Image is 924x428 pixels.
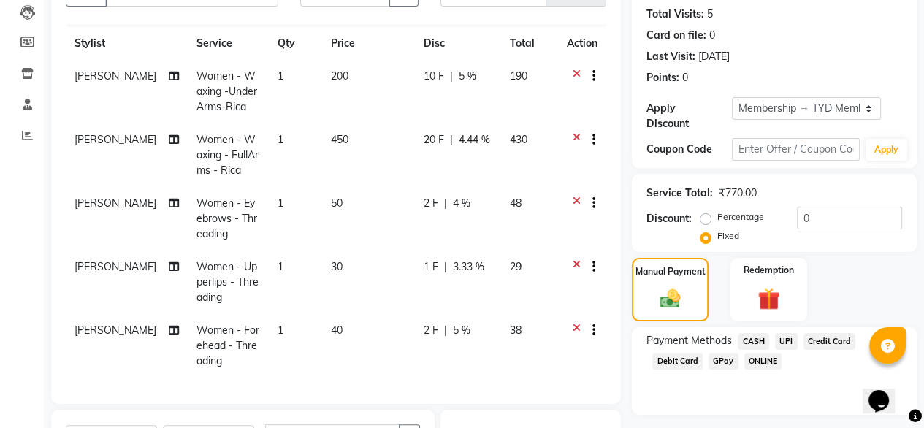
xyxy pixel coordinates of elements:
[196,260,259,304] span: Women - Upperlips - Threading
[188,27,269,60] th: Service
[646,333,732,348] span: Payment Methods
[278,260,283,273] span: 1
[509,69,527,83] span: 190
[444,323,447,338] span: |
[278,196,283,210] span: 1
[558,27,606,60] th: Action
[196,324,259,367] span: Women - Forehead - Threading
[269,27,322,60] th: Qty
[652,353,703,370] span: Debit Card
[654,287,687,310] img: _cash.svg
[424,196,438,211] span: 2 F
[75,133,156,146] span: [PERSON_NAME]
[709,28,715,43] div: 0
[509,196,521,210] span: 48
[459,132,490,148] span: 4.44 %
[744,264,794,277] label: Redemption
[646,186,713,201] div: Service Total:
[331,133,348,146] span: 450
[424,323,438,338] span: 2 F
[635,265,706,278] label: Manual Payment
[732,138,860,161] input: Enter Offer / Coupon Code
[646,101,732,131] div: Apply Discount
[75,69,156,83] span: [PERSON_NAME]
[331,196,343,210] span: 50
[509,260,521,273] span: 29
[646,142,732,157] div: Coupon Code
[75,324,156,337] span: [PERSON_NAME]
[646,28,706,43] div: Card on file:
[444,196,447,211] span: |
[866,139,907,161] button: Apply
[196,196,257,240] span: Women - Eyebrows - Threading
[744,353,782,370] span: ONLINE
[646,70,679,85] div: Points:
[196,69,257,113] span: Women - Waxing -UnderArms-Rica
[646,211,692,226] div: Discount:
[75,260,156,273] span: [PERSON_NAME]
[331,324,343,337] span: 40
[322,27,415,60] th: Price
[863,370,909,413] iframe: chat widget
[66,27,188,60] th: Stylist
[717,210,764,223] label: Percentage
[453,196,470,211] span: 4 %
[424,132,444,148] span: 20 F
[803,333,856,350] span: Credit Card
[453,259,484,275] span: 3.33 %
[698,49,730,64] div: [DATE]
[719,186,757,201] div: ₹770.00
[775,333,798,350] span: UPI
[717,229,739,242] label: Fixed
[278,69,283,83] span: 1
[707,7,713,22] div: 5
[196,133,259,177] span: Women - Waxing - FullArms - Rica
[500,27,558,60] th: Total
[509,133,527,146] span: 430
[331,260,343,273] span: 30
[450,69,453,84] span: |
[459,69,476,84] span: 5 %
[415,27,501,60] th: Disc
[646,49,695,64] div: Last Visit:
[709,353,738,370] span: GPay
[682,70,688,85] div: 0
[646,7,704,22] div: Total Visits:
[509,324,521,337] span: 38
[75,196,156,210] span: [PERSON_NAME]
[450,132,453,148] span: |
[424,69,444,84] span: 10 F
[444,259,447,275] span: |
[738,333,769,350] span: CASH
[424,259,438,275] span: 1 F
[453,323,470,338] span: 5 %
[278,324,283,337] span: 1
[751,286,787,313] img: _gift.svg
[331,69,348,83] span: 200
[278,133,283,146] span: 1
